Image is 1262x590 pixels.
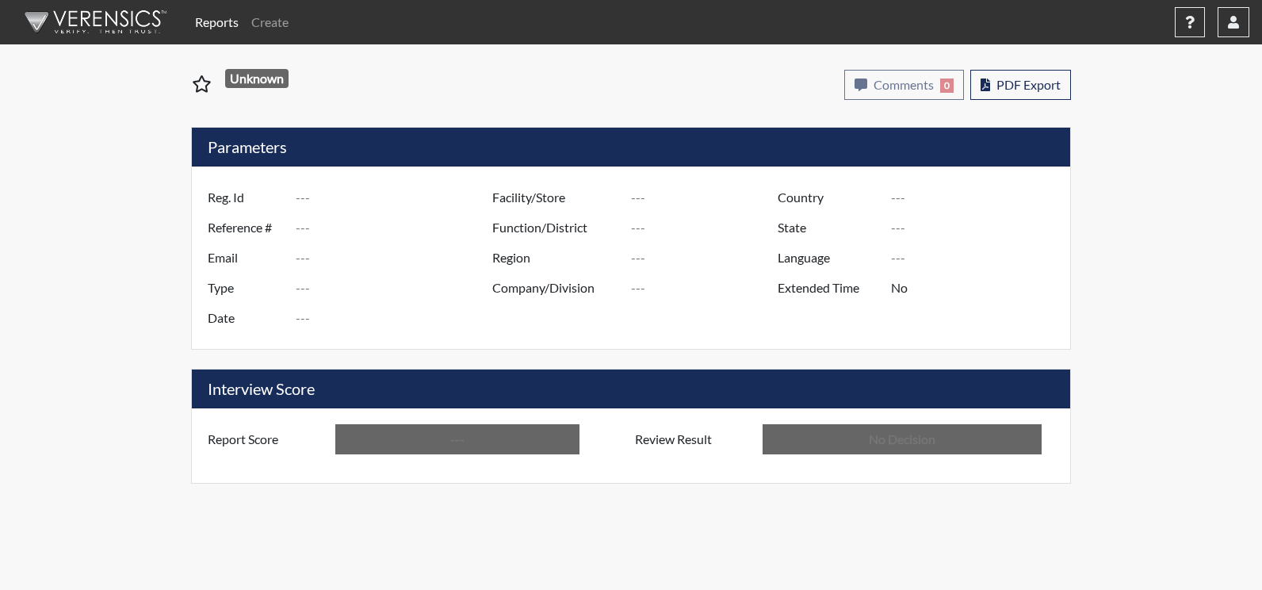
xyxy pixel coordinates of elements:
input: --- [296,243,496,273]
input: --- [631,182,782,213]
span: 0 [940,79,954,93]
label: Reference # [196,213,296,243]
input: --- [631,243,782,273]
input: No Decision [763,424,1042,454]
label: Report Score [196,424,335,454]
span: Unknown [225,69,289,88]
button: PDF Export [970,70,1071,100]
label: Company/Division [480,273,631,303]
label: Reg. Id [196,182,296,213]
input: --- [296,273,496,303]
label: Facility/Store [480,182,631,213]
span: PDF Export [996,77,1061,92]
input: --- [631,213,782,243]
input: --- [891,213,1066,243]
label: State [766,213,891,243]
input: --- [891,182,1066,213]
h5: Interview Score [192,370,1070,408]
label: Date [196,303,296,333]
label: Function/District [480,213,631,243]
label: Extended Time [766,273,891,303]
input: --- [296,213,496,243]
label: Type [196,273,296,303]
input: --- [296,303,496,333]
label: Language [766,243,891,273]
input: --- [296,182,496,213]
label: Review Result [623,424,763,454]
button: Comments0 [844,70,964,100]
input: --- [631,273,782,303]
label: Country [766,182,891,213]
a: Create [245,6,295,38]
span: Comments [874,77,934,92]
h5: Parameters [192,128,1070,167]
label: Region [480,243,631,273]
label: Email [196,243,296,273]
input: --- [335,424,579,454]
a: Reports [189,6,245,38]
input: --- [891,243,1066,273]
input: --- [891,273,1066,303]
